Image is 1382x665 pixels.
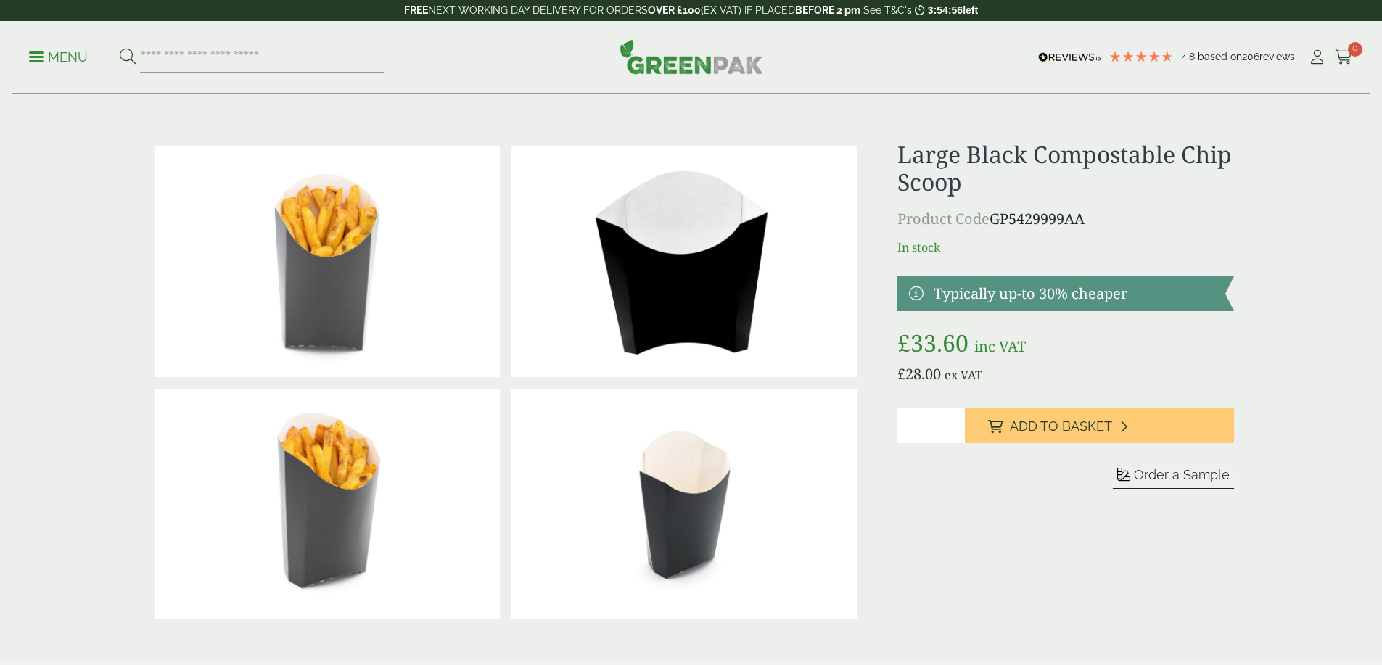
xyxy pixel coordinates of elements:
[1109,50,1174,63] div: 4.79 Stars
[1038,52,1101,62] img: REVIEWS.io
[974,336,1026,356] span: inc VAT
[1134,467,1230,482] span: Order a Sample
[897,327,910,358] span: £
[620,39,763,74] img: GreenPak Supplies
[1335,46,1353,68] a: 0
[1308,50,1326,65] i: My Account
[965,408,1234,443] button: Add to Basket
[897,239,1233,256] p: In stock
[897,327,968,358] bdi: 33.60
[1198,51,1242,62] span: Based on
[404,4,428,16] strong: FREE
[1335,50,1353,65] i: Cart
[1259,51,1295,62] span: reviews
[648,4,701,16] strong: OVER £100
[897,209,990,228] span: Product Code
[155,389,500,619] img: Large Black Chip Scoop Food Side (Large)
[928,4,963,16] span: 3:54:56
[29,49,88,66] p: Menu
[511,389,857,619] img: Large Black Chip Scoop Side (Large)
[1181,51,1198,62] span: 4.8
[1010,418,1112,434] span: Add to Basket
[945,367,982,383] span: ex VAT
[1348,42,1362,57] span: 0
[29,49,88,63] a: Menu
[897,141,1233,197] h1: Large Black Compostable Chip Scoop
[155,146,500,377] img: Large Black Chip Scoop (Large)
[511,146,857,377] img: Large Black Compostable Chip Scoop 0
[897,208,1233,230] p: GP5429999AA
[795,4,860,16] strong: BEFORE 2 pm
[1113,466,1234,489] button: Order a Sample
[863,4,912,16] a: See T&C's
[1242,51,1259,62] span: 206
[897,364,941,384] bdi: 28.00
[897,364,905,384] span: £
[963,4,978,16] span: left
